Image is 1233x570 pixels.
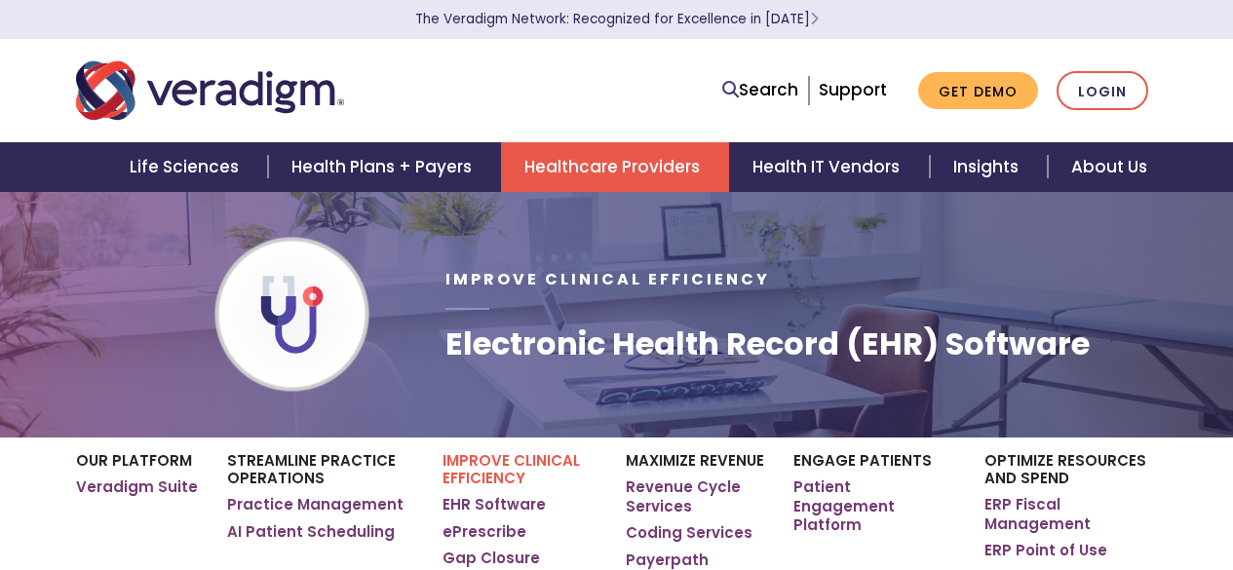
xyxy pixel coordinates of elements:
[984,541,1107,560] a: ERP Point of Use
[930,142,1048,192] a: Insights
[626,523,752,543] a: Coding Services
[227,495,404,514] a: Practice Management
[722,77,798,103] a: Search
[626,477,764,515] a: Revenue Cycle Services
[268,142,501,192] a: Health Plans + Payers
[443,522,526,542] a: ePrescribe
[227,522,395,542] a: AI Patient Scheduling
[729,142,929,192] a: Health IT Vendors
[810,10,819,28] span: Learn More
[984,495,1157,533] a: ERP Fiscal Management
[443,495,546,514] a: EHR Software
[445,268,770,290] span: Improve Clinical Efficiency
[445,325,1090,362] h1: Electronic Health Record (EHR) Software
[793,477,955,535] a: Patient Engagement Platform
[415,10,819,28] a: The Veradigm Network: Recognized for Excellence in [DATE]Learn More
[106,142,268,192] a: Life Sciences
[1057,71,1148,111] a: Login
[76,477,198,497] a: Veradigm Suite
[819,78,887,101] a: Support
[1048,142,1171,192] a: About Us
[501,142,729,192] a: Healthcare Providers
[76,58,344,123] img: Veradigm logo
[918,72,1038,110] a: Get Demo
